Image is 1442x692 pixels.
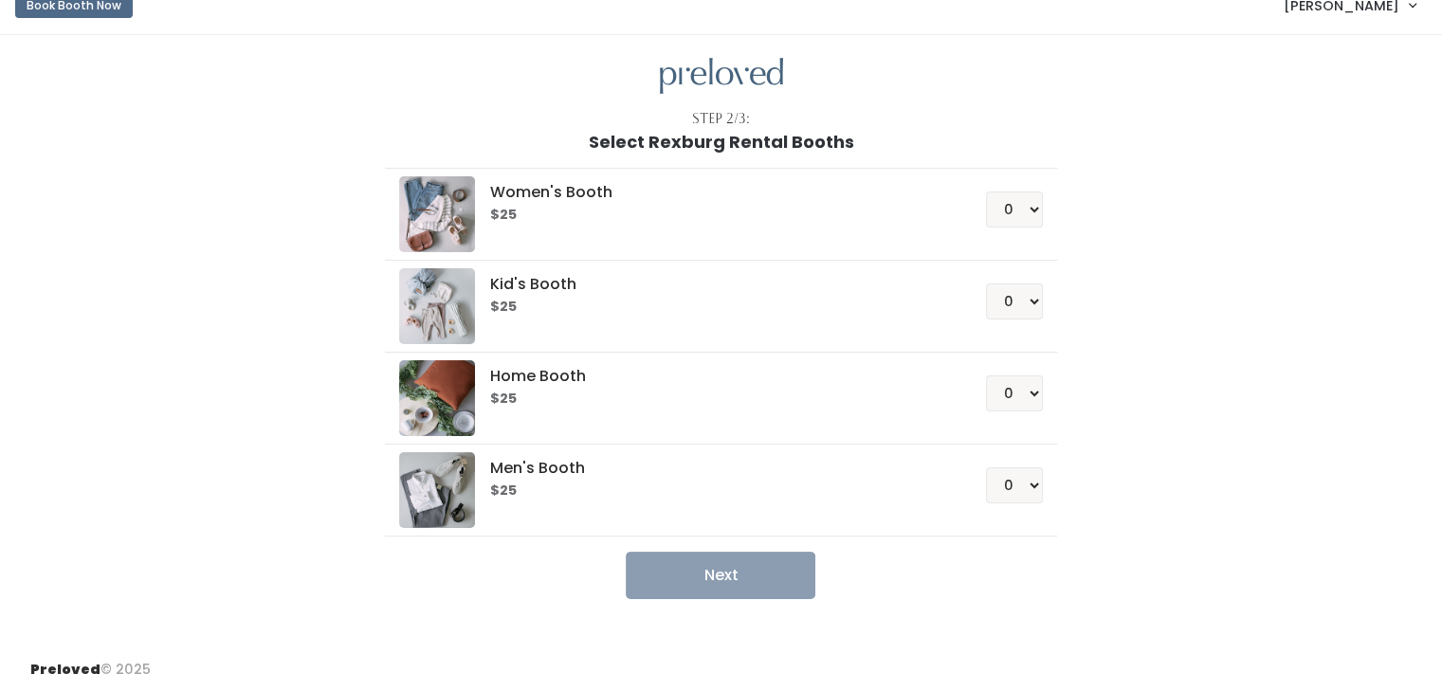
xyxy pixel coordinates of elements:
[490,184,940,201] h5: Women's Booth
[626,552,815,599] button: Next
[30,660,100,679] span: Preloved
[399,176,475,252] img: preloved logo
[490,208,940,223] h6: $25
[399,360,475,436] img: preloved logo
[660,58,783,95] img: preloved logo
[399,268,475,344] img: preloved logo
[490,483,940,499] h6: $25
[490,300,940,315] h6: $25
[490,460,940,477] h5: Men's Booth
[589,133,854,152] h1: Select Rexburg Rental Booths
[490,392,940,407] h6: $25
[490,276,940,293] h5: Kid's Booth
[692,109,750,129] div: Step 2/3:
[399,452,475,528] img: preloved logo
[30,645,151,680] div: © 2025
[490,368,940,385] h5: Home Booth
